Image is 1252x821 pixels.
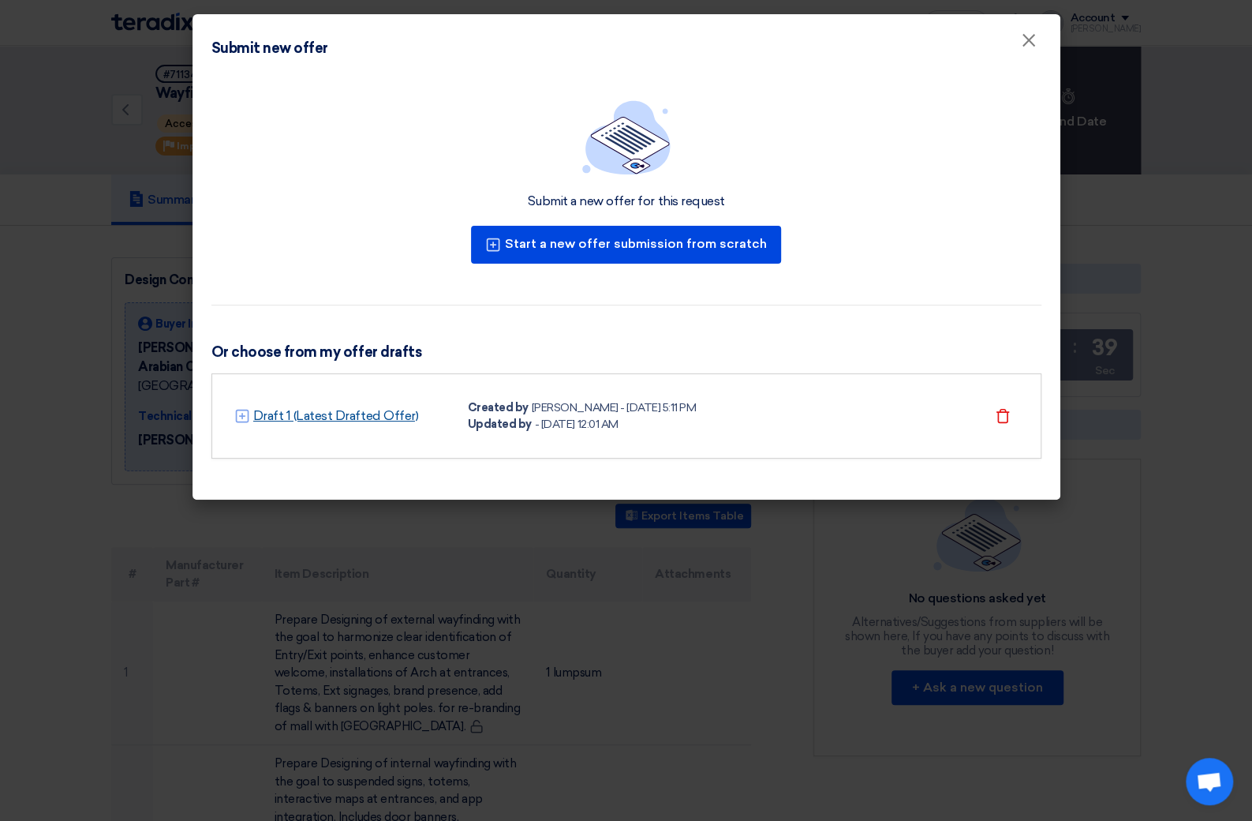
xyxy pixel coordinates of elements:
[535,416,619,433] div: - [DATE] 12:01 AM
[1008,25,1049,57] button: Close
[211,38,328,59] div: Submit new offer
[211,343,1041,361] h3: Or choose from my offer drafts
[532,399,697,416] div: [PERSON_NAME] - [DATE] 5:11 PM
[1186,758,1233,805] a: Open chat
[1021,28,1037,60] span: ×
[468,399,529,416] div: Created by
[582,100,671,174] img: empty_state_list.svg
[471,226,781,264] button: Start a new offer submission from scratch
[253,407,419,425] a: Draft 1 (Latest Drafted Offer)
[468,416,532,433] div: Updated by
[527,193,724,210] div: Submit a new offer for this request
